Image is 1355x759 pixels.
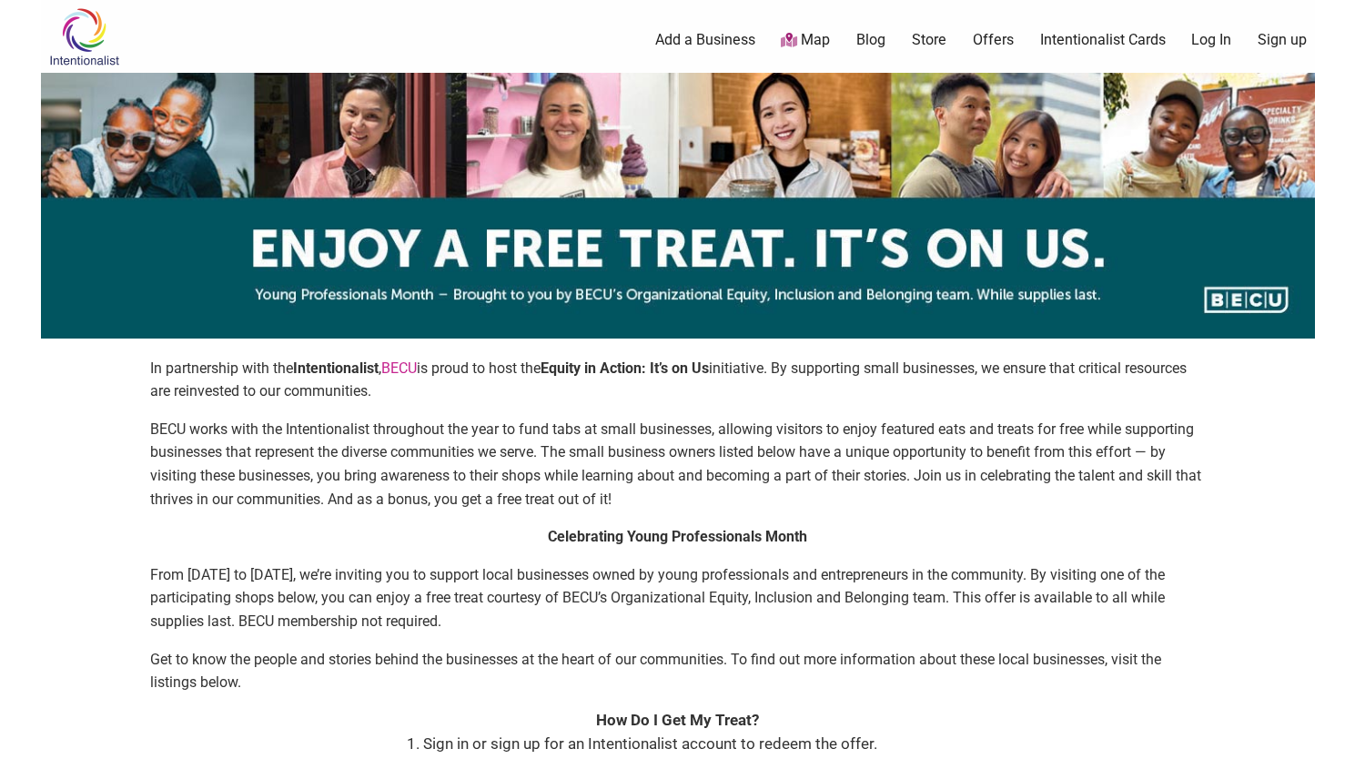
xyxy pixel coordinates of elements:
[1258,30,1307,50] a: Sign up
[293,359,379,377] strong: Intentionalist
[41,73,1315,339] img: sponsor logo
[381,359,417,377] a: BECU
[423,732,951,756] li: Sign in or sign up for an Intentionalist account to redeem the offer.
[973,30,1014,50] a: Offers
[1191,30,1231,50] a: Log In
[41,7,127,66] img: Intentionalist
[150,357,1206,403] p: In partnership with the , is proud to host the initiative. By supporting small businesses, we ens...
[655,30,755,50] a: Add a Business
[541,359,709,377] strong: Equity in Action: It’s on Us
[150,648,1206,694] p: Get to know the people and stories behind the businesses at the heart of our communities. To find...
[548,528,807,545] strong: Celebrating Young Professionals Month
[781,30,830,51] a: Map
[912,30,946,50] a: Store
[150,563,1206,633] p: From [DATE] to [DATE], we’re inviting you to support local businesses owned by young professional...
[1040,30,1166,50] a: Intentionalist Cards
[856,30,885,50] a: Blog
[150,418,1206,511] p: BECU works with the Intentionalist throughout the year to fund tabs at small businesses, allowing...
[596,711,759,729] strong: How Do I Get My Treat?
